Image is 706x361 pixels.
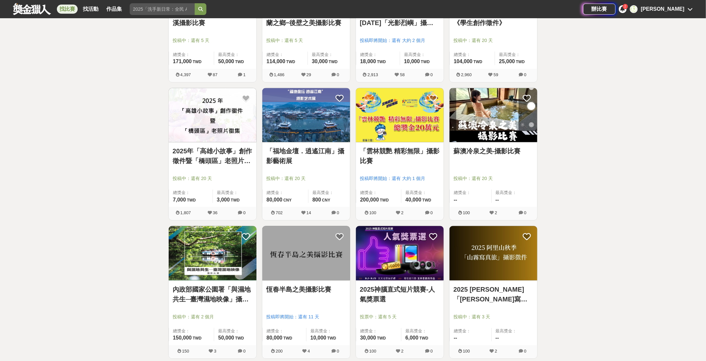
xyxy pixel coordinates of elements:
img: Cover Image [450,226,537,281]
span: 80,000 [267,335,282,341]
span: 最高獎金： [496,328,534,335]
span: TWD [235,336,244,341]
span: TWD [377,336,386,341]
span: 30,000 [360,335,376,341]
img: Cover Image [262,88,350,143]
span: 0 [524,211,526,215]
img: Cover Image [450,88,537,143]
span: 2 [624,5,626,8]
span: 投稿中：還有 20 天 [453,37,533,44]
span: 1,807 [180,211,191,215]
span: TWD [422,198,431,203]
span: 最高獎金： [404,52,440,58]
a: Cover Image [262,88,350,143]
span: 80,000 [267,197,282,203]
span: 投稿中：還有 5 天 [266,37,346,44]
span: 40,000 [405,197,421,203]
span: 30,000 [312,59,328,64]
span: 總獎金： [173,190,209,196]
span: 100 [463,211,470,215]
span: TWD [283,336,292,341]
a: 「雲林競艷 精彩無限」攝影比賽 [360,146,440,166]
span: CNY [283,198,292,203]
span: 投稿中：還有 5 天 [173,37,253,44]
span: 6,000 [405,335,418,341]
span: 總獎金： [360,190,397,196]
span: 投稿即將開始：還有 大約 1 個月 [360,175,440,182]
a: Cover Image [450,88,537,143]
span: 702 [276,211,283,215]
a: 辦比賽 [583,4,616,15]
span: 0 [243,211,245,215]
span: 總獎金： [360,328,397,335]
span: 36 [213,211,217,215]
span: 最高獎金： [405,190,440,196]
img: Cover Image [169,88,256,143]
a: 「福地金壇．逍遙江南」攝影藝術展 [266,146,346,166]
span: 2 [401,349,403,354]
span: 50,000 [218,59,234,64]
a: Cover Image [169,88,256,143]
span: 150,000 [173,335,192,341]
span: 投稿即將開始：還有 11 天 [266,314,346,321]
a: Cover Image [356,226,444,281]
span: 59 [494,73,498,77]
span: 總獎金： [267,328,302,335]
a: 恆春半島之美攝影比賽 [266,285,346,295]
span: 投稿中：還有 2 個月 [173,314,253,321]
span: 14 [307,211,311,215]
span: 0 [430,349,433,354]
span: 最高獎金： [312,52,346,58]
span: 0 [243,349,245,354]
a: Cover Image [169,226,256,281]
span: 最高獎金： [405,328,440,335]
span: TWD [516,60,525,64]
span: TWD [193,336,202,341]
span: 總獎金： [267,190,304,196]
span: 18,000 [360,59,376,64]
span: 3 [214,349,216,354]
span: 50,000 [218,335,234,341]
span: TWD [474,60,482,64]
span: TWD [329,60,337,64]
span: TWD [193,60,202,64]
span: 最高獎金： [499,52,533,58]
span: 最高獎金： [217,190,253,196]
span: 2 [401,211,403,215]
span: 2,960 [461,73,472,77]
span: 投稿中：還有 20 天 [266,175,346,182]
span: 104,000 [454,59,473,64]
span: 29 [307,73,311,77]
span: 10,000 [310,335,326,341]
span: 0 [337,349,339,354]
span: 最高獎金： [218,52,253,58]
span: 投稿中：還有 20 天 [173,175,253,182]
a: 作品集 [104,5,124,14]
img: Cover Image [262,226,350,281]
img: Cover Image [356,88,444,143]
span: TWD [187,198,196,203]
span: 0 [337,73,339,77]
span: 100 [369,349,376,354]
span: TWD [286,60,295,64]
span: 200,000 [360,197,379,203]
span: 總獎金： [454,190,488,196]
a: Cover Image [450,226,537,281]
span: 25,000 [499,59,515,64]
div: 林 [630,5,638,13]
span: TWD [380,198,389,203]
span: TWD [421,60,430,64]
span: 100 [463,349,470,354]
span: TWD [235,60,244,64]
span: 171,000 [173,59,192,64]
span: 0 [524,73,526,77]
span: 總獎金： [454,52,491,58]
span: CNY [322,198,330,203]
span: 10,000 [404,59,420,64]
a: 2025 [PERSON_NAME]「[PERSON_NAME]寫真旅」攝影徵件 [453,285,533,304]
a: 蘇澳冷泉之美-攝影比賽 [453,146,533,156]
span: 總獎金： [173,52,210,58]
span: TWD [420,336,428,341]
span: 0 [430,73,433,77]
